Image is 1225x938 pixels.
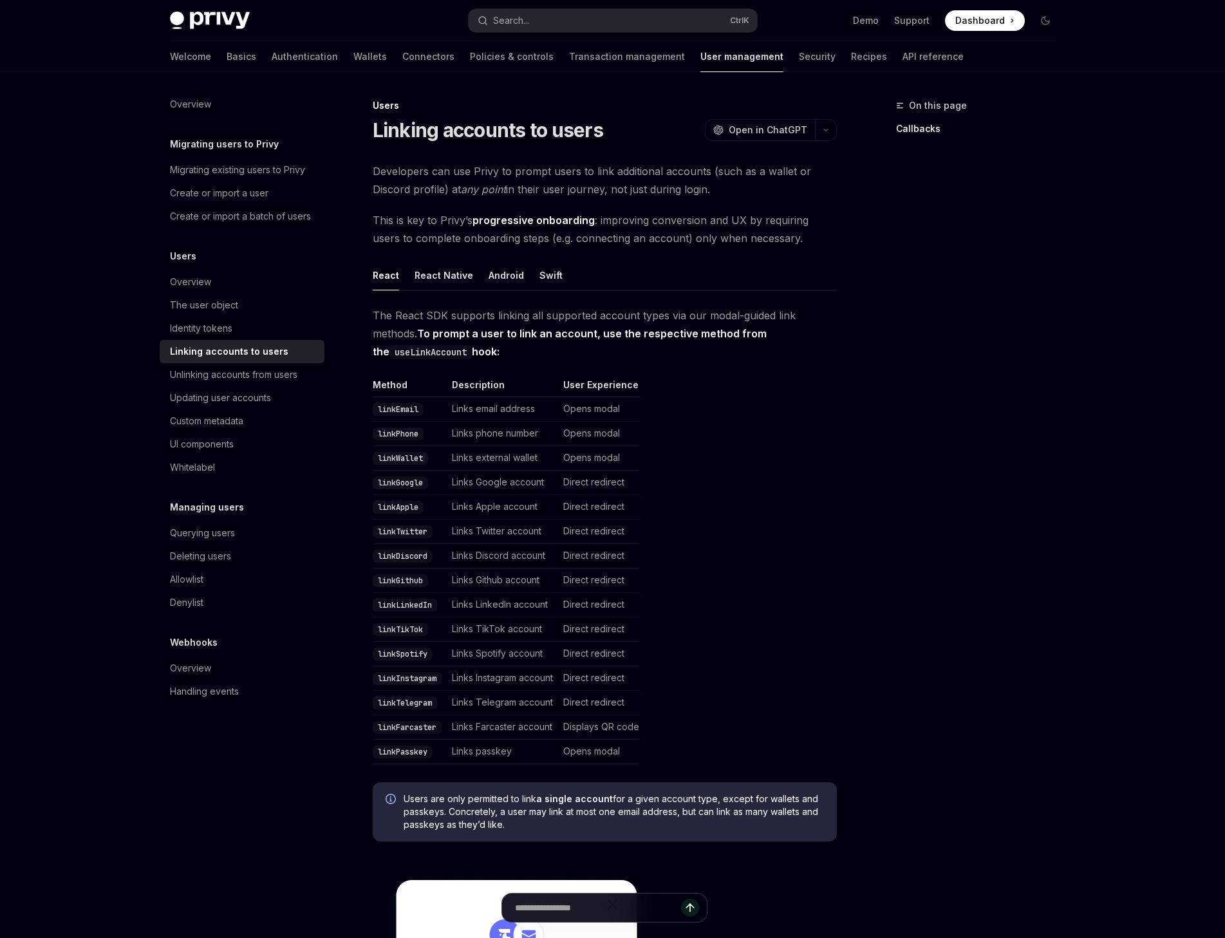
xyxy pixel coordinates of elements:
div: Unlinking accounts from users [170,367,297,382]
span: Developers can use Privy to prompt users to link additional accounts (such as a wallet or Discord... [373,162,837,198]
div: Migrating existing users to Privy [170,162,305,178]
button: Android [489,260,524,290]
code: linkLinkedIn [373,599,437,612]
button: Open search [469,9,757,32]
a: Overview [160,270,324,294]
div: Overview [170,97,211,112]
td: Links external wallet [447,446,558,471]
td: Opens modal [558,740,639,764]
code: linkTikTok [373,623,428,636]
td: Links Twitter account [447,520,558,544]
td: Opens modal [558,446,639,471]
strong: a single account [536,793,613,804]
td: Links Apple account [447,495,558,520]
div: Create or import a user [170,185,268,201]
td: Direct redirect [558,568,639,593]
td: Links Google account [447,471,558,495]
button: React [373,260,399,290]
a: Dashboard [945,10,1025,31]
a: Denylist [160,591,324,614]
div: The user object [170,297,238,313]
img: dark logo [170,12,250,30]
button: Toggle dark mode [1035,10,1056,31]
td: Direct redirect [558,666,639,691]
td: Displays QR code [558,715,639,740]
td: Links LinkedIn account [447,593,558,617]
a: Basics [227,41,256,72]
span: On this page [909,98,967,113]
code: linkWallet [373,452,428,465]
div: Updating user accounts [170,390,271,406]
h5: Managing users [170,500,244,515]
a: Updating user accounts [160,386,324,409]
div: Search... [493,13,529,28]
span: Ctrl K [730,15,749,26]
td: Direct redirect [558,593,639,617]
a: User management [700,41,783,72]
a: Create or import a batch of users [160,205,324,228]
em: any point [461,183,506,196]
a: Demo [853,14,879,27]
a: Linking accounts to users [160,340,324,363]
a: Connectors [402,41,454,72]
td: Links phone number [447,422,558,446]
td: Links Telegram account [447,691,558,715]
a: Handling events [160,680,324,703]
h5: Webhooks [170,635,218,650]
td: Direct redirect [558,617,639,642]
td: Direct redirect [558,691,639,715]
td: Links Farcaster account [447,715,558,740]
span: The React SDK supports linking all supported account types via our modal-guided link methods. [373,306,837,361]
a: Transaction management [569,41,685,72]
button: React Native [415,260,473,290]
a: Callbacks [896,118,1066,139]
td: Opens modal [558,422,639,446]
td: Direct redirect [558,520,639,544]
button: Swift [539,260,563,290]
td: Opens modal [558,397,639,422]
strong: progressive onboarding [472,214,595,227]
code: linkEmail [373,403,424,416]
th: Method [373,379,447,397]
code: linkGithub [373,574,428,587]
span: Users are only permitted to link for a given account type, except for wallets and passkeys. Concr... [404,793,824,831]
td: Direct redirect [558,642,639,666]
a: Overview [160,93,324,116]
code: linkGoogle [373,476,428,489]
th: Description [447,379,558,397]
code: linkFarcaster [373,721,442,734]
a: Security [799,41,836,72]
td: Direct redirect [558,495,639,520]
a: Authentication [272,41,338,72]
td: Links Github account [447,568,558,593]
td: Links passkey [447,740,558,764]
a: Wallets [353,41,387,72]
code: useLinkAccount [389,345,472,359]
a: Support [894,14,930,27]
a: Migrating existing users to Privy [160,158,324,182]
a: Unlinking accounts from users [160,363,324,386]
div: UI components [170,436,234,452]
a: Overview [160,657,324,680]
a: Deleting users [160,545,324,568]
span: Open in ChatGPT [729,124,807,136]
div: Deleting users [170,549,231,564]
code: linkTwitter [373,525,433,538]
td: Links TikTok account [447,617,558,642]
span: Dashboard [955,14,1005,27]
div: Querying users [170,525,235,541]
div: Handling events [170,684,239,699]
a: Allowlist [160,568,324,591]
div: Denylist [170,595,203,610]
div: Identity tokens [170,321,232,336]
div: Whitelabel [170,460,215,475]
strong: To prompt a user to link an account, use the respective method from the hook: [373,327,767,358]
th: User Experience [558,379,639,397]
code: linkApple [373,501,424,514]
div: Linking accounts to users [170,344,288,359]
input: Ask a question... [515,894,681,922]
a: Policies & controls [470,41,554,72]
a: API reference [902,41,964,72]
div: Allowlist [170,572,203,587]
div: Create or import a batch of users [170,209,311,224]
